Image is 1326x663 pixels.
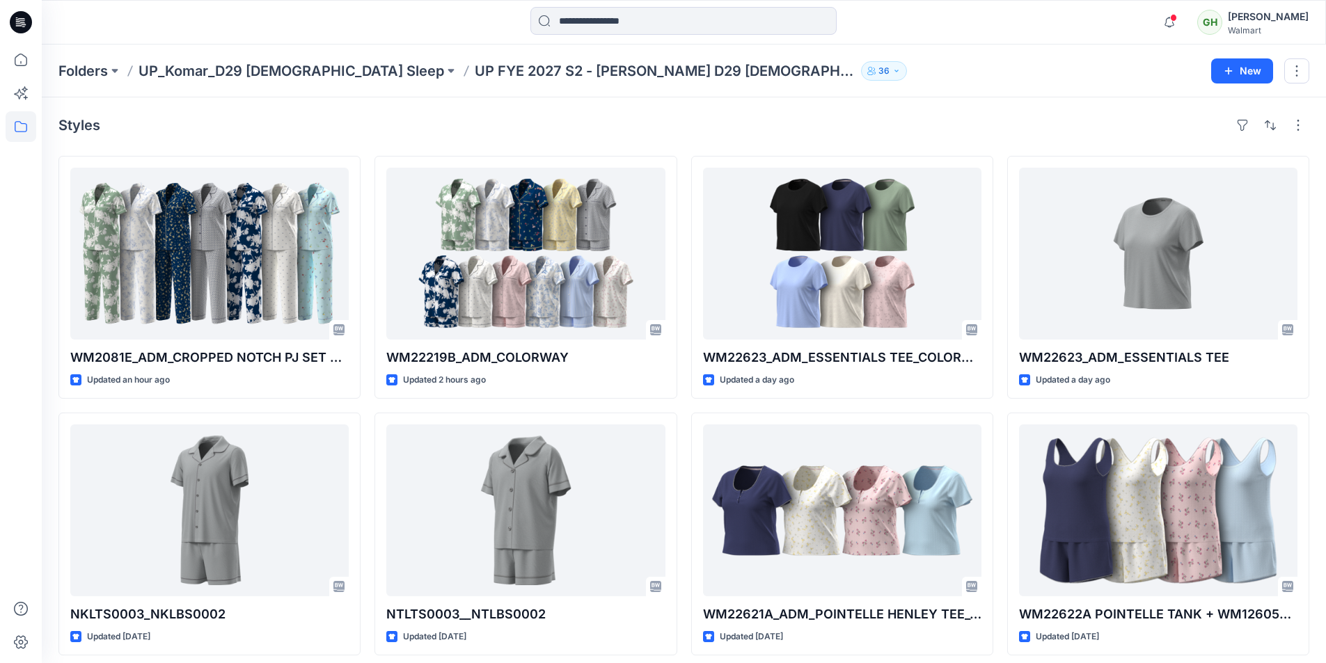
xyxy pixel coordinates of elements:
a: WM22623_ADM_ESSENTIALS TEE [1019,168,1297,340]
a: WM22622A POINTELLE TANK + WM12605K POINTELLE SHORT -w- PICOT_COLORWAY [1019,424,1297,596]
h4: Styles [58,117,100,134]
a: WM22219B_ADM_COLORWAY [386,168,665,340]
div: GH [1197,10,1222,35]
a: Folders [58,61,108,81]
p: Updated 2 hours ago [403,373,486,388]
a: WM22623_ADM_ESSENTIALS TEE_COLORWAY [703,168,981,340]
p: Updated [DATE] [87,630,150,644]
p: WM22219B_ADM_COLORWAY [386,348,665,367]
a: UP_Komar_D29 [DEMOGRAPHIC_DATA] Sleep [139,61,444,81]
p: NKLTS0003_NKLBS0002 [70,605,349,624]
div: [PERSON_NAME] [1228,8,1309,25]
a: WM22621A_ADM_POINTELLE HENLEY TEE_COLORWAY [703,424,981,596]
p: Updated [DATE] [403,630,466,644]
p: Updated [DATE] [1036,630,1099,644]
button: 36 [861,61,907,81]
p: Updated [DATE] [720,630,783,644]
p: WM22623_ADM_ESSENTIALS TEE [1019,348,1297,367]
p: Updated an hour ago [87,373,170,388]
a: WM2081E_ADM_CROPPED NOTCH PJ SET w/ STRAIGHT HEM TOP_COLORWAY [70,168,349,340]
p: 36 [878,63,890,79]
p: WM22623_ADM_ESSENTIALS TEE_COLORWAY [703,348,981,367]
a: NTLTS0003__NTLBS0002 [386,424,665,596]
p: WM22622A POINTELLE TANK + WM12605K POINTELLE SHORT -w- PICOT_COLORWAY [1019,605,1297,624]
p: Updated a day ago [720,373,794,388]
p: WM22621A_ADM_POINTELLE HENLEY TEE_COLORWAY [703,605,981,624]
div: Walmart [1228,25,1309,35]
p: NTLTS0003__NTLBS0002 [386,605,665,624]
button: New [1211,58,1273,83]
p: Updated a day ago [1036,373,1110,388]
a: NKLTS0003_NKLBS0002 [70,424,349,596]
p: UP FYE 2027 S2 - [PERSON_NAME] D29 [DEMOGRAPHIC_DATA] Sleepwear [475,61,855,81]
p: WM2081E_ADM_CROPPED NOTCH PJ SET w/ STRAIGHT HEM TOP_COLORWAY [70,348,349,367]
